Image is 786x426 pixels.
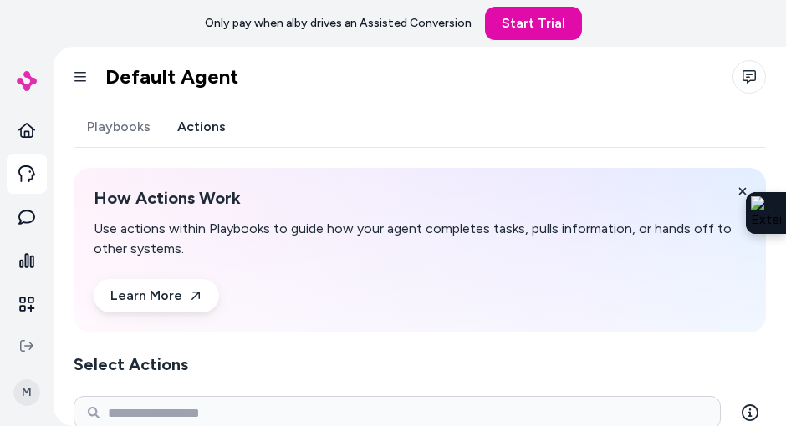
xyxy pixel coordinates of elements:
[94,279,219,312] a: Learn More
[94,219,736,259] p: Use actions within Playbooks to guide how your agent completes tasks, pulls information, or hands...
[13,379,40,406] span: M
[751,196,781,230] img: Extension Icon
[17,71,37,91] img: alby Logo
[105,63,238,90] h1: Default Agent
[74,352,766,376] h2: Select Actions
[74,107,164,147] a: Playbooks
[164,107,239,147] a: Actions
[205,15,472,32] p: Only pay when alby drives an Assisted Conversion
[94,188,736,209] h2: How Actions Work
[485,7,582,40] a: Start Trial
[10,366,43,419] button: M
